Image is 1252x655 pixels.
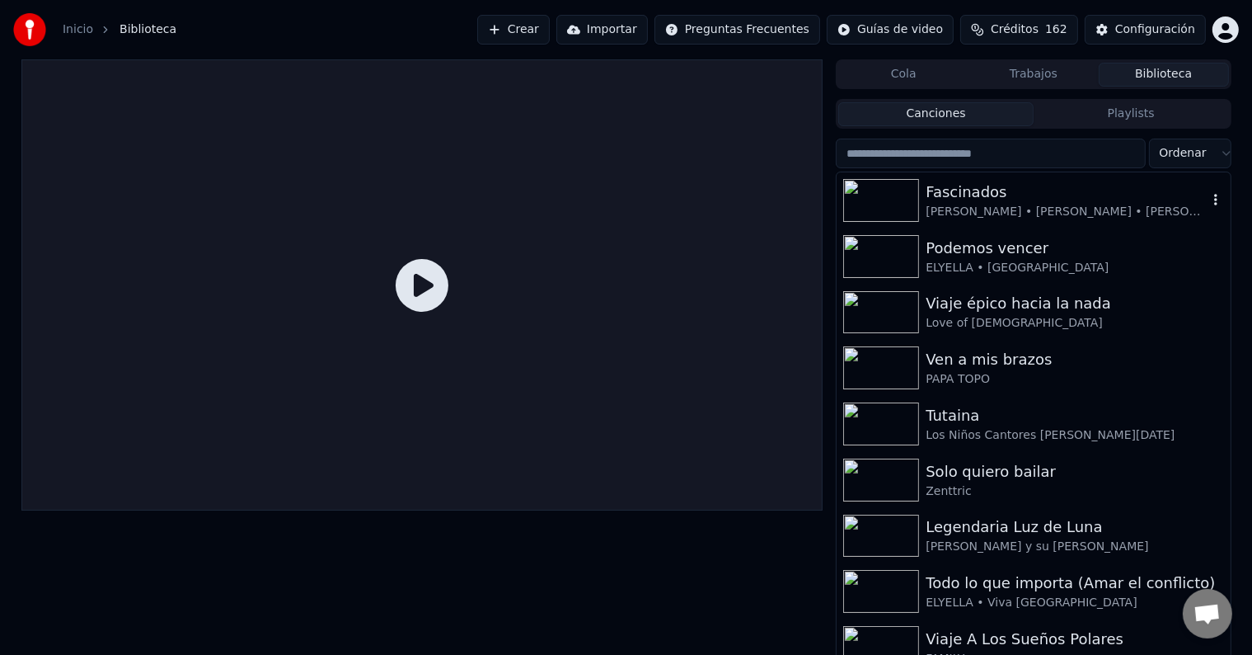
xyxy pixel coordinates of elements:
button: Crear [477,15,550,45]
a: Inicio [63,21,93,38]
div: Todo lo que importa (Amar el conflicto) [926,572,1223,595]
button: Preguntas Frecuentes [654,15,820,45]
button: Biblioteca [1099,63,1229,87]
div: Podemos vencer [926,237,1223,260]
div: PAPA TOPO [926,371,1223,388]
div: Fascinados [926,181,1207,204]
div: Viaje épico hacia la nada [926,292,1223,315]
div: [PERSON_NAME] y su [PERSON_NAME] [926,539,1223,555]
div: Zenttric [926,483,1223,500]
div: Legendaria Luz de Luna [926,516,1223,539]
button: Trabajos [968,63,1099,87]
button: Canciones [838,102,1034,126]
button: Cola [838,63,968,87]
div: ELYELLA • Viva [GEOGRAPHIC_DATA] [926,595,1223,611]
button: Créditos162 [960,15,1078,45]
div: Configuración [1115,21,1195,38]
button: Guías de video [827,15,954,45]
div: Chat abierto [1183,589,1232,639]
button: Importar [556,15,648,45]
nav: breadcrumb [63,21,176,38]
div: ELYELLA • [GEOGRAPHIC_DATA] [926,260,1223,276]
span: Créditos [991,21,1039,38]
div: Tutaina [926,404,1223,427]
button: Configuración [1085,15,1206,45]
span: 162 [1045,21,1067,38]
span: Ordenar [1160,145,1207,162]
span: Biblioteca [120,21,176,38]
div: Solo quiero bailar [926,460,1223,483]
div: Viaje A Los Sueños Polares [926,628,1223,651]
button: Playlists [1034,102,1229,126]
img: youka [13,13,46,46]
div: [PERSON_NAME] • [PERSON_NAME] • [PERSON_NAME] • Vetusta [PERSON_NAME] • [PERSON_NAME] • [GEOGRAPH... [926,204,1207,220]
div: Love of [DEMOGRAPHIC_DATA] [926,315,1223,332]
div: Los Niños Cantores [PERSON_NAME][DATE] [926,427,1223,444]
div: Ven a mis brazos [926,348,1223,371]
